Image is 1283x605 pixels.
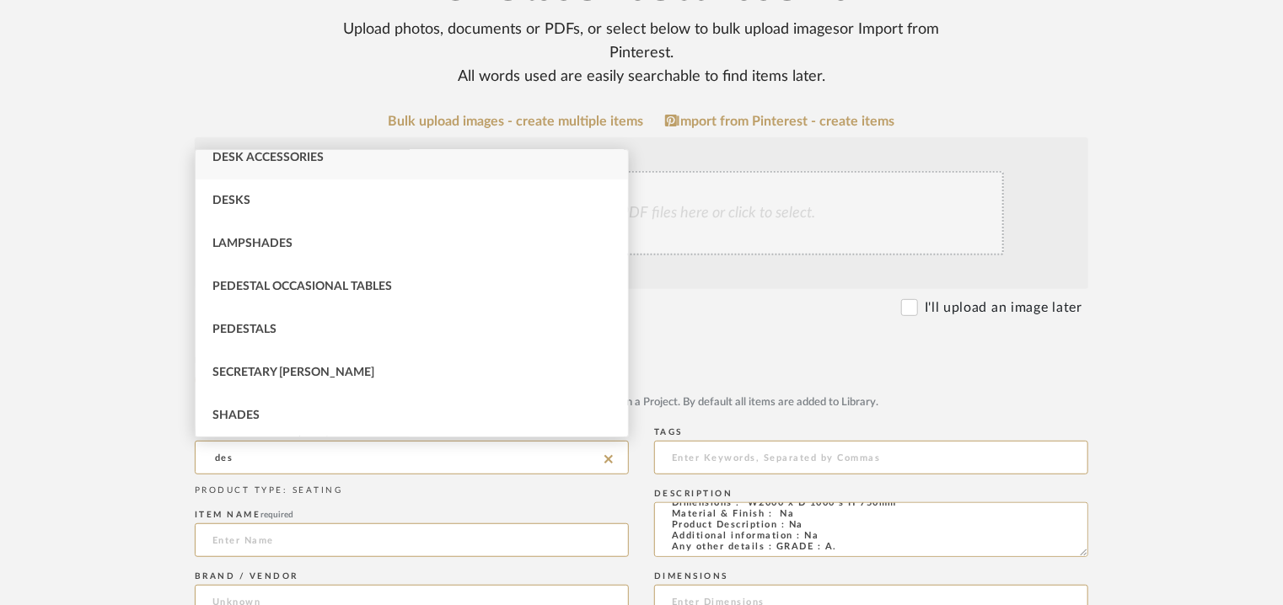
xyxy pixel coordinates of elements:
[195,394,1088,411] div: Upload JPG/PNG images or PDF drawings to create an item with maximum functionality in a Project. ...
[925,297,1082,318] label: I'll upload an image later
[195,485,629,497] div: PRODUCT TYPE
[195,369,1088,390] mat-radio-group: Select item type
[389,115,644,129] a: Bulk upload images - create multiple items
[654,489,1088,499] div: Description
[212,367,374,378] span: Secretary [PERSON_NAME]
[654,571,1088,581] div: Dimensions
[195,571,629,581] div: Brand / Vendor
[312,18,971,88] div: Upload photos, documents or PDFs, or select below to bulk upload images or Import from Pinterest ...
[212,410,260,421] span: Shades
[195,510,629,520] div: Item name
[654,427,1088,437] div: Tags
[195,523,629,557] input: Enter Name
[665,114,895,129] a: Import from Pinterest - create items
[195,356,1088,366] div: Item Type
[283,486,343,495] span: : SEATING
[195,441,629,474] input: Type a category to search and select
[212,281,392,292] span: Pedestal Occasional Tables
[212,152,324,163] span: Desk Accessories
[212,195,250,206] span: Desks
[212,238,293,249] span: Lampshades
[261,511,294,519] span: required
[654,441,1088,474] input: Enter Keywords, Separated by Commas
[212,324,276,335] span: Pedestals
